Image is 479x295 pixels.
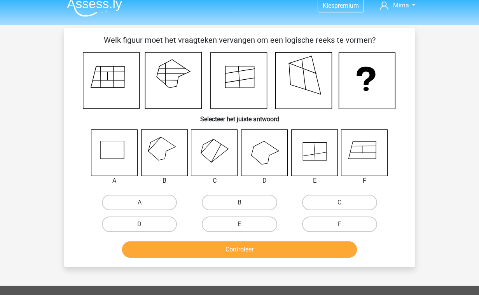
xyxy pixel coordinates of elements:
[393,2,409,9] span: Mirna
[285,176,344,185] div: E
[302,216,377,232] label: F
[302,195,377,210] label: C
[122,241,357,258] button: Controleer
[202,195,277,210] label: B
[202,216,277,232] label: E
[77,34,402,46] p: Welk figuur moet het vraagteken vervangen om een logische reeks te vormen?
[377,1,418,10] a: Mirna
[335,176,394,185] div: F
[102,216,177,232] label: D
[323,2,334,9] span: Kies
[185,176,244,185] div: C
[318,0,364,11] a: Kiespremium
[77,109,402,123] h6: Selecteer het juiste antwoord
[235,176,294,185] div: D
[102,195,177,210] label: A
[334,2,359,9] span: premium
[135,176,194,185] div: B
[85,176,144,185] div: A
